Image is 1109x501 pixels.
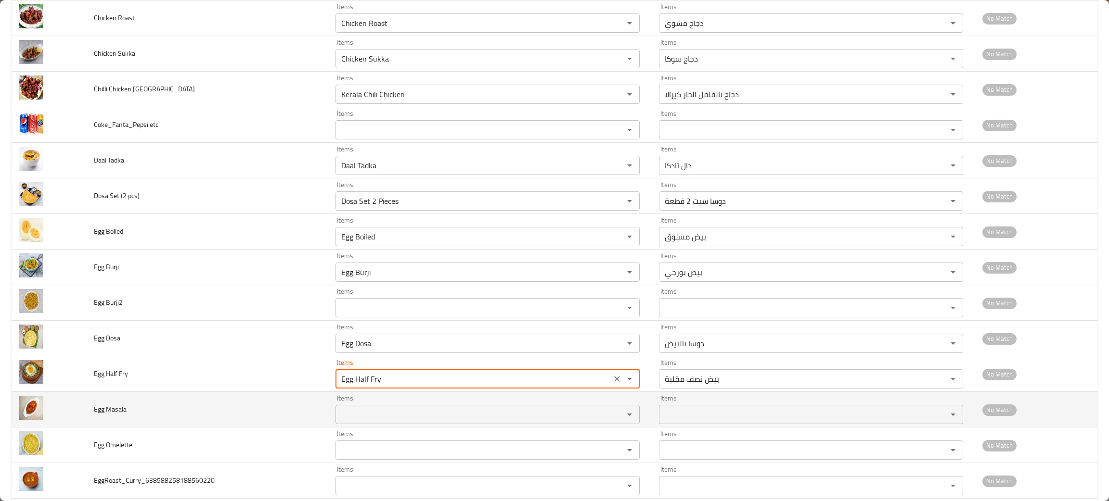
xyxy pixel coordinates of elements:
button: Open [946,16,960,30]
span: No Match [982,440,1017,451]
img: Egg Burji2 [19,289,43,313]
span: No Match [982,369,1017,380]
img: Dosa Set (2 pcs) [19,182,43,206]
img: Egg Omelette [19,431,43,455]
img: Egg Dosa [19,325,43,349]
button: Open [946,123,960,137]
span: No Match [982,13,1017,24]
button: Open [623,123,636,137]
button: Open [946,52,960,65]
img: EggRoast_Curry_638588258188560220 [19,467,43,491]
span: No Match [982,84,1017,95]
img: Chilli Chicken Kerala [19,75,43,100]
img: Chicken Sukka [19,40,43,64]
span: No Match [982,298,1017,309]
button: Open [623,88,636,101]
button: Open [946,88,960,101]
button: Open [623,265,636,279]
span: No Match [982,191,1017,202]
img: Egg Half Fry [19,360,43,384]
button: Open [623,230,636,243]
span: Chilli Chicken [GEOGRAPHIC_DATA] [94,83,195,95]
button: Open [623,372,636,386]
span: Egg Masala [94,403,127,415]
button: Open [623,479,636,492]
button: Open [623,337,636,350]
span: Egg Half Fry [94,367,128,380]
button: Open [623,16,636,30]
button: Open [946,301,960,314]
span: No Match [982,49,1017,60]
img: Egg Masala [19,396,43,420]
button: Open [946,265,960,279]
span: Coke_Fanta_Pepsi etc [94,118,158,131]
button: Open [946,372,960,386]
button: Open [946,337,960,350]
span: No Match [982,120,1017,131]
span: Egg Dosa [94,332,120,344]
span: Egg Omelette [94,438,132,451]
span: No Match [982,333,1017,344]
span: Chicken Roast [94,12,135,24]
button: Open [623,408,636,421]
span: Egg Burji [94,261,119,273]
button: Open [623,443,636,457]
span: No Match [982,404,1017,415]
span: Chicken Sukka [94,47,135,60]
img: Chicken Roast [19,4,43,28]
span: Dosa Set (2 pcs) [94,189,140,202]
button: Open [946,194,960,208]
button: Open [623,52,636,65]
button: Clear [610,372,624,386]
button: Open [946,443,960,457]
span: No Match [982,226,1017,238]
span: Egg Burji2 [94,296,123,309]
button: Open [946,230,960,243]
button: Open [623,301,636,314]
img: Egg Boiled [19,218,43,242]
img: Daal Tadka [19,147,43,171]
span: No Match [982,476,1017,487]
span: Egg Boiled [94,225,123,238]
button: Open [946,159,960,172]
span: EggRoast_Curry_638588258188560220 [94,474,215,487]
img: Coke_Fanta_Pepsi etc [19,111,43,135]
img: Egg Burji [19,253,43,277]
button: Open [623,159,636,172]
button: Open [946,479,960,492]
button: Open [946,408,960,421]
span: Daal Tadka [94,154,124,166]
button: Open [623,194,636,208]
span: No Match [982,262,1017,273]
span: No Match [982,155,1017,166]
